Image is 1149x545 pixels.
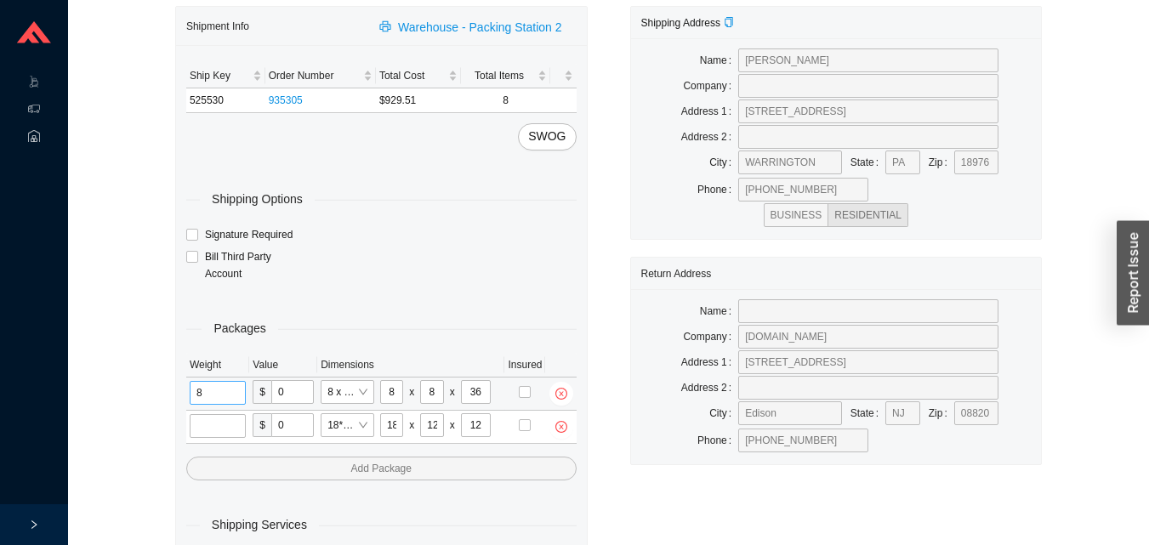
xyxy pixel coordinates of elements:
[683,325,738,349] label: Company
[398,18,561,37] span: Warehouse - Packing Station 2
[700,299,738,323] label: Name
[700,48,738,72] label: Name
[200,515,319,535] span: Shipping Services
[269,94,303,106] a: 935305
[253,413,271,437] span: $
[265,64,376,88] th: Order Number sortable
[681,350,738,374] label: Address 1
[929,150,954,174] label: Zip
[409,417,414,434] div: x
[198,226,299,243] span: Signature Required
[450,383,455,400] div: x
[709,150,738,174] label: City
[549,382,573,406] button: close-circle
[461,88,551,113] td: 8
[186,88,265,113] td: 525530
[549,388,573,400] span: close-circle
[327,381,367,403] span: 8 x 8 x 36
[850,150,885,174] label: State
[518,123,576,150] button: SWOG
[724,17,734,27] span: copy
[198,248,310,282] span: Bill Third Party Account
[269,67,360,84] span: Order Number
[834,209,902,221] span: RESIDENTIAL
[461,64,551,88] th: Total Items sortable
[681,125,738,149] label: Address 2
[376,88,461,113] td: $929.51
[317,353,504,378] th: Dimensions
[420,413,443,437] input: W
[376,64,461,88] th: Total Cost sortable
[190,67,249,84] span: Ship Key
[641,258,1032,289] div: Return Address
[253,380,271,404] span: $
[29,519,39,530] span: right
[380,380,403,404] input: L
[249,353,317,378] th: Value
[409,383,414,400] div: x
[683,74,738,98] label: Company
[549,415,573,439] button: close-circle
[771,209,822,221] span: BUSINESS
[202,319,277,338] span: Packages
[697,429,738,452] label: Phone
[724,14,734,31] div: Copy
[461,380,491,404] input: H
[380,413,403,437] input: L
[450,417,455,434] div: x
[929,401,954,425] label: Zip
[186,10,369,42] div: Shipment Info
[528,127,566,146] span: SWOG
[461,413,491,437] input: H
[549,421,573,433] span: close-circle
[850,401,885,425] label: State
[186,64,265,88] th: Ship Key sortable
[200,190,315,209] span: Shipping Options
[681,99,738,123] label: Address 1
[420,380,443,404] input: W
[550,64,576,88] th: undefined sortable
[709,401,738,425] label: City
[641,17,734,29] span: Shipping Address
[681,376,738,400] label: Address 2
[186,353,249,378] th: Weight
[379,67,445,84] span: Total Cost
[504,353,545,378] th: Insured
[369,14,576,38] button: printerWarehouse - Packing Station 2
[379,20,395,34] span: printer
[464,67,535,84] span: Total Items
[697,178,738,202] label: Phone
